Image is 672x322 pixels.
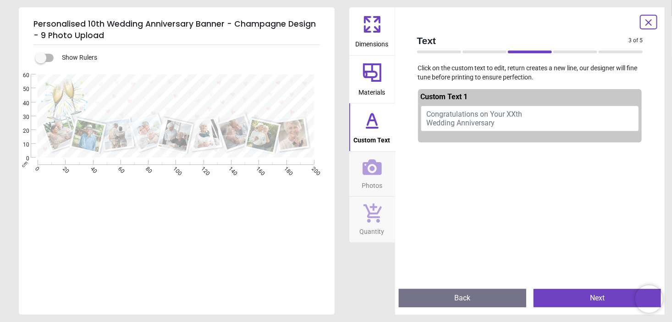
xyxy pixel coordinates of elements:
[628,37,643,45] span: 3 of 5
[360,223,385,237] span: Quantity
[359,84,386,97] span: Materials
[349,56,395,103] button: Materials
[12,100,29,107] span: 40
[427,110,523,127] span: Congratulations on Your XXth Wedding Anniversary
[356,35,389,49] span: Dimensions
[12,113,29,121] span: 30
[12,155,29,163] span: 0
[421,106,639,131] button: Congratulations on Your XXth Wedding Anniversary
[410,64,650,82] p: Click on the custom text to edit, return creates a new line, our designer will fine tune before p...
[12,85,29,93] span: 50
[12,72,29,79] span: 60
[33,15,320,45] h5: Personalised 10th Wedding Anniversary Banner - Champagne Design - 9 Photo Upload
[399,289,526,307] button: Back
[534,289,661,307] button: Next
[354,131,391,145] span: Custom Text
[362,177,382,191] span: Photos
[349,152,395,197] button: Photos
[417,34,629,47] span: Text
[12,141,29,149] span: 10
[421,92,468,101] span: Custom Text 1
[349,103,395,151] button: Custom Text
[349,197,395,243] button: Quantity
[41,52,335,63] div: Show Rulers
[349,7,395,55] button: Dimensions
[635,285,663,313] iframe: Brevo live chat
[12,127,29,135] span: 20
